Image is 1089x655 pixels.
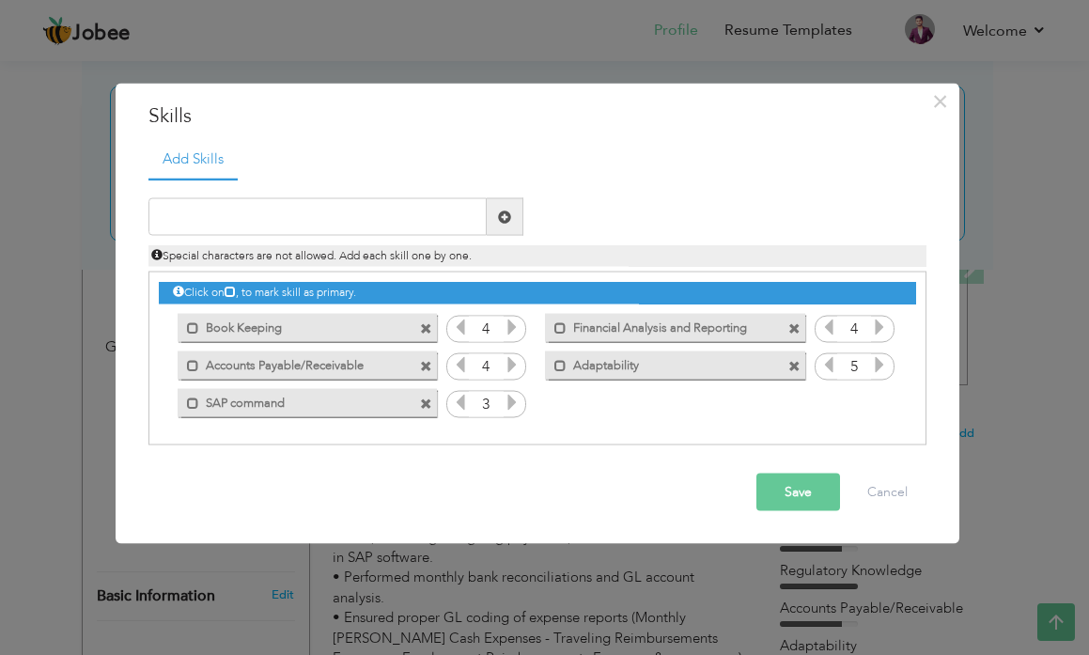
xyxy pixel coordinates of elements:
[567,313,756,336] label: Financial Analysis and Reporting
[925,86,955,116] button: Close
[148,139,238,180] a: Add Skills
[756,474,840,511] button: Save
[567,351,756,374] label: Adaptability
[199,351,389,374] label: Accounts Payable/Receivable
[159,282,916,304] div: Click on , to mark skill as primary.
[151,248,472,263] span: Special characters are not allowed. Add each skill one by one.
[199,313,389,336] label: Book Keeping
[932,84,948,117] span: ×
[199,388,389,412] label: SAP command
[848,474,926,511] button: Cancel
[148,101,926,130] h3: Skills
